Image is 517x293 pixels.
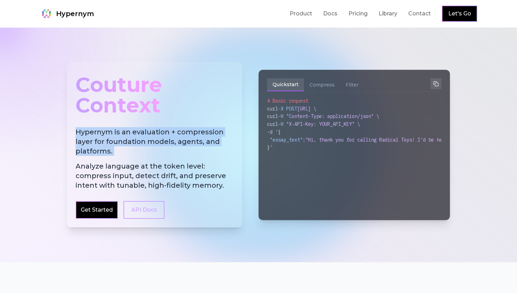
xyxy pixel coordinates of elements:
span: curl [267,113,278,119]
span: Analyze language at the token level: compress input, detect drift, and preserve intent with tunab... [76,161,234,190]
a: Contact [408,10,431,18]
a: Library [379,10,397,18]
span: }' [267,144,273,150]
span: curl [267,106,278,112]
span: -d '{ [267,129,281,135]
span: # Basic request [267,98,308,104]
span: : [303,137,305,143]
span: -H " [278,121,289,127]
a: Get Started [81,206,113,214]
span: "essay_text" [270,137,303,143]
span: X-API-Key: YOUR_API_KEY" \ [289,121,360,127]
span: Hypernym [56,9,94,18]
span: curl [267,121,278,127]
button: Filter [340,78,364,91]
a: Let's Go [448,10,471,18]
button: Compress [304,78,340,91]
button: Copy to clipboard [430,78,441,89]
a: Docs [323,10,337,18]
span: -H " [278,113,289,119]
h2: Hypernym is an evaluation + compression layer for foundation models, agents, and platforms. [76,127,234,190]
div: Couture Context [76,71,234,119]
span: [URL] \ [297,106,316,112]
a: API Docs [123,201,164,219]
a: Hypernym [40,7,94,21]
a: Product [290,10,312,18]
img: Hypernym Logo [40,7,53,21]
a: Pricing [348,10,368,18]
span: Content-Type: application/json" \ [289,113,379,119]
span: -X POST [278,106,297,112]
button: Quickstart [267,78,304,91]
